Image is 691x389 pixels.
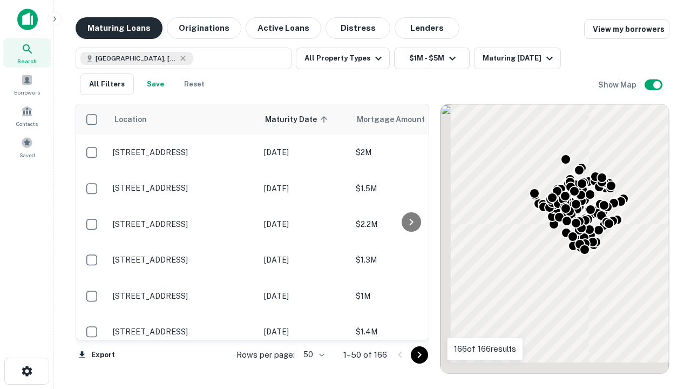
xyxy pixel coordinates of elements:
span: Location [114,113,147,126]
span: Mortgage Amount [357,113,439,126]
th: Location [107,104,259,135]
span: Maturity Date [265,113,331,126]
p: $1.4M [356,326,464,338]
p: [DATE] [264,218,345,230]
span: Search [17,57,37,65]
p: [STREET_ADDRESS] [113,147,253,157]
button: $1M - $5M [394,48,470,69]
p: [DATE] [264,183,345,194]
button: [GEOGRAPHIC_DATA], [GEOGRAPHIC_DATA], [GEOGRAPHIC_DATA] [76,48,292,69]
p: [STREET_ADDRESS] [113,255,253,265]
button: Originations [167,17,241,39]
button: Distress [326,17,390,39]
p: [STREET_ADDRESS] [113,291,253,301]
p: $2M [356,146,464,158]
p: Rows per page: [236,348,295,361]
button: Reset [177,73,212,95]
span: Contacts [16,119,38,128]
div: 50 [299,347,326,363]
th: Mortgage Amount [350,104,469,135]
div: 0 0 [441,104,669,373]
p: [DATE] [264,254,345,266]
p: $1M [356,290,464,302]
iframe: Chat Widget [637,303,691,354]
h6: Show Map [598,79,638,91]
a: Borrowers [3,70,51,99]
a: Search [3,38,51,68]
a: Contacts [3,101,51,130]
button: Active Loans [246,17,321,39]
p: [STREET_ADDRESS] [113,219,253,229]
p: [STREET_ADDRESS] [113,183,253,193]
button: Maturing Loans [76,17,162,39]
p: [DATE] [264,146,345,158]
img: capitalize-icon.png [17,9,38,30]
a: View my borrowers [584,19,669,39]
p: [DATE] [264,326,345,338]
span: Saved [19,151,35,159]
p: 166 of 166 results [454,343,516,356]
button: All Filters [80,73,134,95]
button: Lenders [395,17,459,39]
div: Maturing [DATE] [483,52,556,65]
th: Maturity Date [259,104,350,135]
p: [STREET_ADDRESS] [113,327,253,337]
span: [GEOGRAPHIC_DATA], [GEOGRAPHIC_DATA], [GEOGRAPHIC_DATA] [96,53,177,63]
p: $1.5M [356,183,464,194]
button: Save your search to get updates of matches that match your search criteria. [138,73,173,95]
button: All Property Types [296,48,390,69]
p: $1.3M [356,254,464,266]
button: Maturing [DATE] [474,48,561,69]
p: [DATE] [264,290,345,302]
button: Go to next page [411,346,428,364]
p: $2.2M [356,218,464,230]
span: Borrowers [14,88,40,97]
p: 1–50 of 166 [343,348,387,361]
button: Export [76,347,118,363]
a: Saved [3,132,51,162]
